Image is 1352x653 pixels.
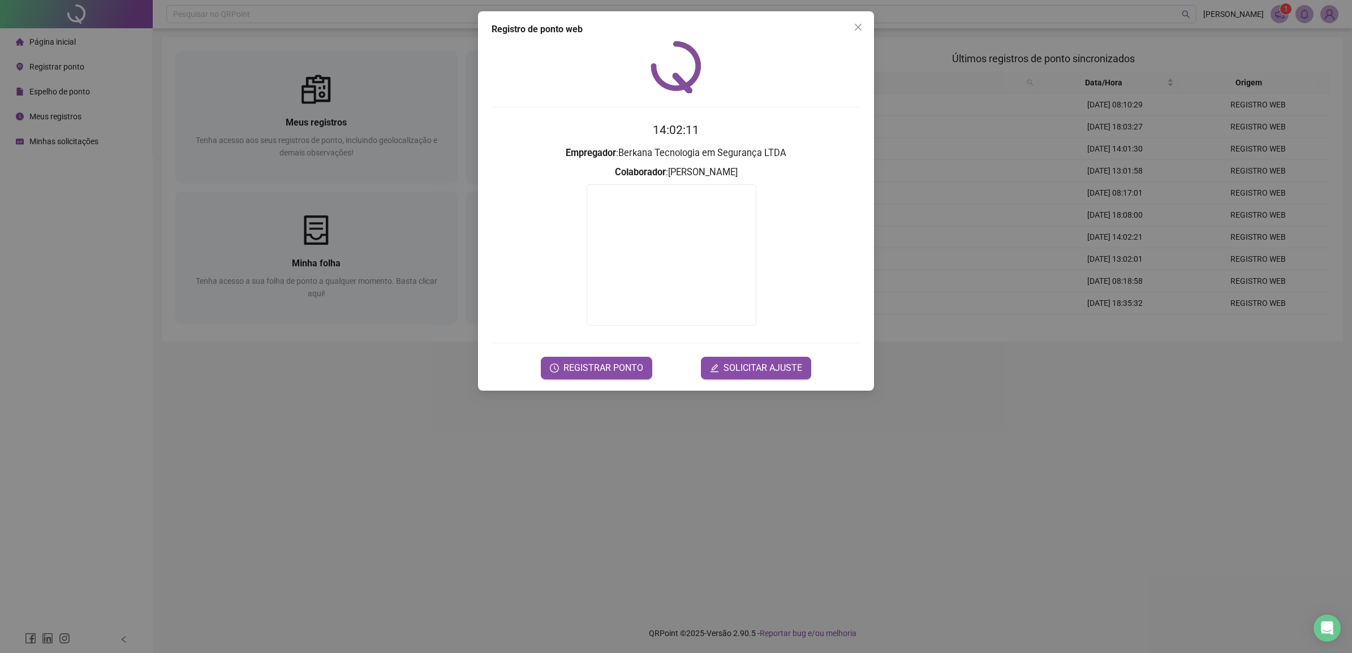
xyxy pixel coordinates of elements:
button: editSOLICITAR AJUSTE [701,357,811,379]
span: close [854,23,863,32]
div: Open Intercom Messenger [1314,615,1341,642]
h3: : [PERSON_NAME] [492,165,860,180]
img: QRPoint [651,41,701,93]
strong: Colaborador [615,167,666,178]
time: 14:02:11 [653,123,699,137]
strong: Empregador [566,148,616,158]
h3: : Berkana Tecnologia em Segurança LTDA [492,146,860,161]
span: clock-circle [550,364,559,373]
span: REGISTRAR PONTO [563,361,643,375]
div: Registro de ponto web [492,23,860,36]
button: Close [849,18,867,36]
button: REGISTRAR PONTO [541,357,652,379]
span: edit [710,364,719,373]
span: SOLICITAR AJUSTE [724,361,802,375]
